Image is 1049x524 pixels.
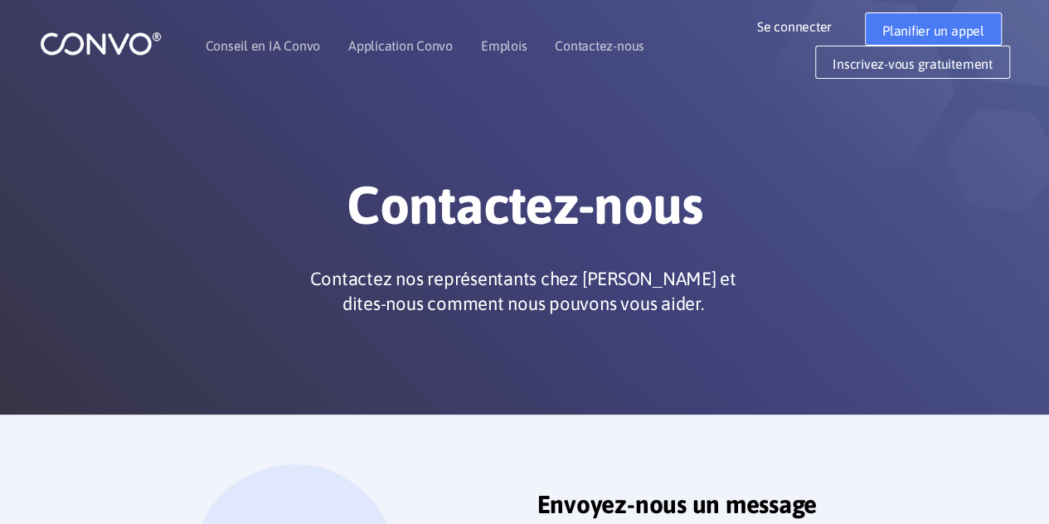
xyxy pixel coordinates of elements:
a: Contactez-nous [555,39,644,52]
font: Emplois [481,38,527,53]
font: Conseil en IA Convo [206,38,320,53]
a: Inscrivez-vous gratuitement [815,46,1010,79]
font: Inscrivez-vous gratuitement [833,56,993,71]
a: Emplois [481,39,527,52]
a: Conseil en IA Convo [206,39,320,52]
img: logo_1.png [40,31,162,56]
a: Se connecter [757,12,857,39]
font: Envoyez-nous un message [537,490,817,518]
a: Application Convo [348,39,453,52]
font: Se connecter [757,19,832,34]
font: Application Convo [348,38,453,53]
font: Planifier un appel [882,23,984,38]
font: Contactez nos représentants chez [PERSON_NAME] et dites-nous comment nous pouvons vous aider. [309,268,736,314]
a: Planifier un appel [865,12,1002,46]
font: Contactez-nous [555,38,644,53]
font: Contactez-nous [347,174,702,235]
